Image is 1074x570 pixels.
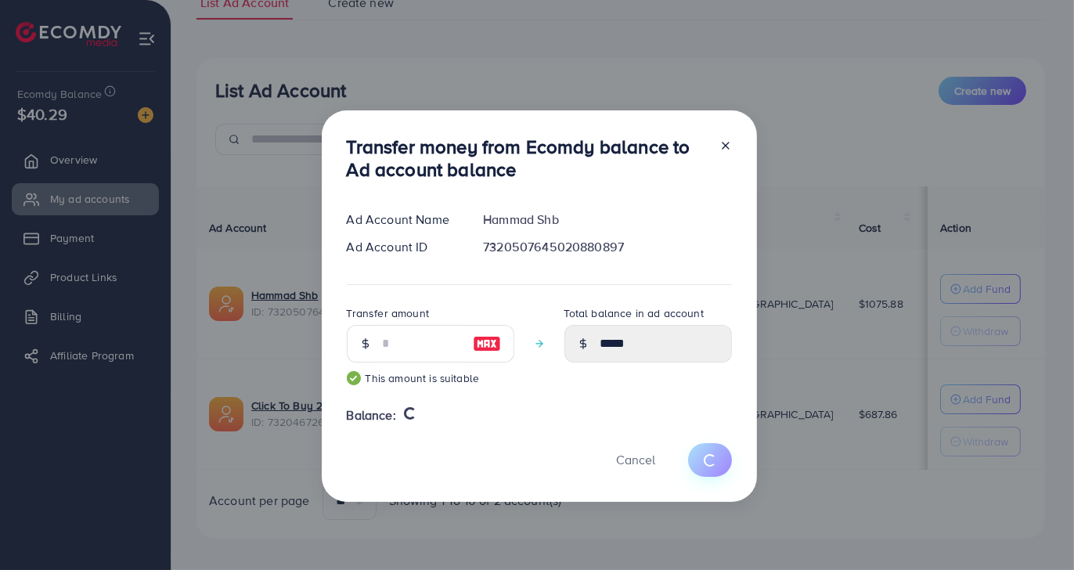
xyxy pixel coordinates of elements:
button: Cancel [597,443,676,477]
div: Ad Account ID [334,238,471,256]
iframe: Chat [1007,500,1062,558]
span: Cancel [617,451,656,468]
div: 7320507645020880897 [470,238,744,256]
div: Hammad Shb [470,211,744,229]
img: image [473,334,501,353]
div: Ad Account Name [334,211,471,229]
span: Balance: [347,406,396,424]
h3: Transfer money from Ecomdy balance to Ad account balance [347,135,707,181]
label: Total balance in ad account [564,305,704,321]
label: Transfer amount [347,305,429,321]
img: guide [347,371,361,385]
small: This amount is suitable [347,370,514,386]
